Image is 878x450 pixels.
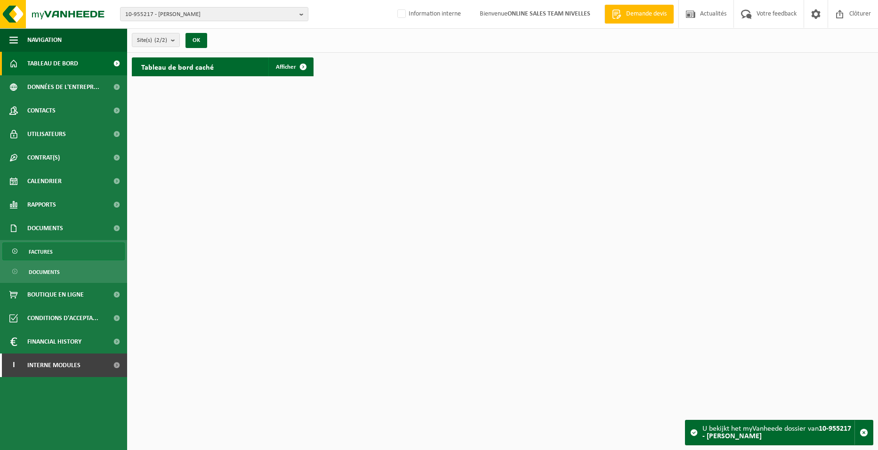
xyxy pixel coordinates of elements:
[27,217,63,240] span: Documents
[132,33,180,47] button: Site(s)(2/2)
[27,28,62,52] span: Navigation
[27,146,60,169] span: Contrat(s)
[702,425,851,440] strong: 10-955217 - [PERSON_NAME]
[132,57,223,76] h2: Tableau de bord caché
[27,306,98,330] span: Conditions d'accepta...
[2,263,125,281] a: Documents
[2,242,125,260] a: Factures
[125,8,296,22] span: 10-955217 - [PERSON_NAME]
[268,57,313,76] a: Afficher
[27,122,66,146] span: Utilisateurs
[604,5,674,24] a: Demande devis
[395,7,461,21] label: Information interne
[120,7,308,21] button: 10-955217 - [PERSON_NAME]
[154,37,167,43] count: (2/2)
[185,33,207,48] button: OK
[624,9,669,19] span: Demande devis
[27,283,84,306] span: Boutique en ligne
[137,33,167,48] span: Site(s)
[27,193,56,217] span: Rapports
[9,354,18,377] span: I
[27,99,56,122] span: Contacts
[29,263,60,281] span: Documents
[276,64,296,70] span: Afficher
[27,330,81,354] span: Financial History
[702,420,854,445] div: U bekijkt het myVanheede dossier van
[27,75,99,99] span: Données de l'entrepr...
[27,52,78,75] span: Tableau de bord
[29,243,53,261] span: Factures
[507,10,590,17] strong: ONLINE SALES TEAM NIVELLES
[27,169,62,193] span: Calendrier
[27,354,81,377] span: Interne modules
